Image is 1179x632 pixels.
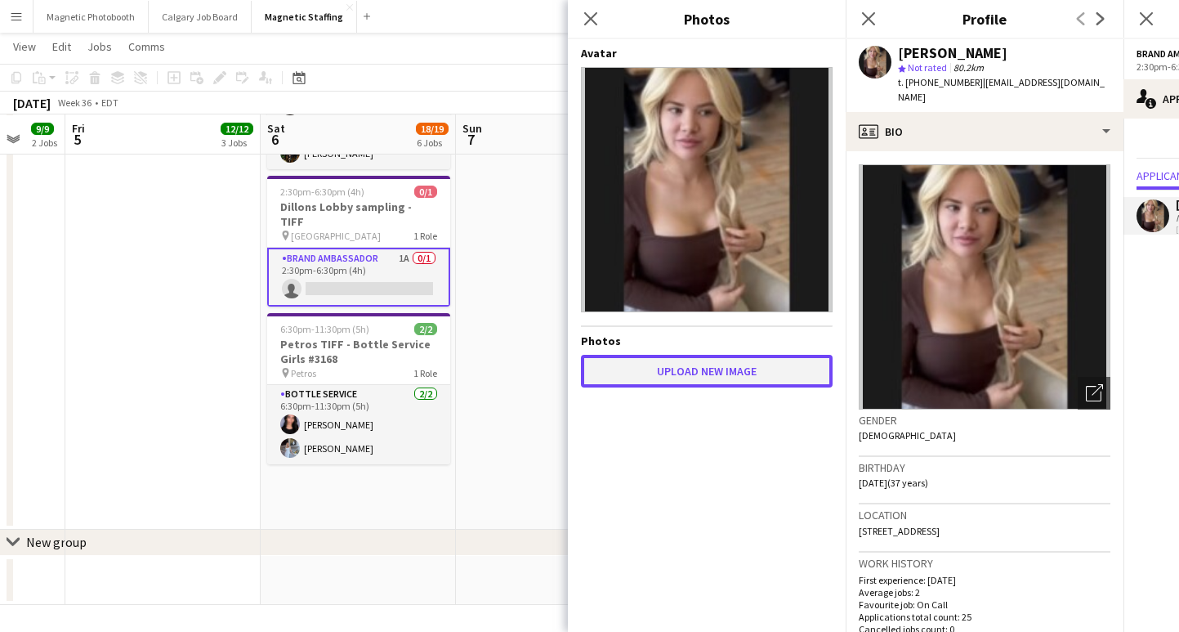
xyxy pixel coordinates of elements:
[72,121,85,136] span: Fri
[280,186,364,198] span: 2:30pm-6:30pm (4h)
[462,121,482,136] span: Sun
[413,230,437,242] span: 1 Role
[581,355,833,388] button: Upload new image
[859,508,1110,522] h3: Location
[81,36,118,57] a: Jobs
[568,8,846,29] h3: Photos
[416,123,449,135] span: 18/19
[26,534,87,550] div: New group
[898,76,1105,103] span: | [EMAIL_ADDRESS][DOMAIN_NAME]
[221,137,252,149] div: 3 Jobs
[267,199,450,229] h3: Dillons Lobby sampling - TIFF
[265,130,285,149] span: 6
[581,67,833,312] img: Crew avatar
[414,186,437,198] span: 0/1
[581,334,833,348] h4: Photos
[267,248,450,307] app-card-role: Brand Ambassador1A0/12:30pm-6:30pm (4h)
[221,123,253,135] span: 12/12
[31,123,54,135] span: 9/9
[859,429,956,442] span: [DEMOGRAPHIC_DATA]
[846,8,1123,29] h3: Profile
[267,176,450,307] app-job-card: 2:30pm-6:30pm (4h)0/1Dillons Lobby sampling - TIFF [GEOGRAPHIC_DATA]1 RoleBrand Ambassador1A0/12:...
[252,1,357,33] button: Magnetic Staffing
[859,586,1110,598] p: Average jobs: 2
[52,39,71,54] span: Edit
[859,525,940,537] span: [STREET_ADDRESS]
[87,39,112,54] span: Jobs
[69,130,85,149] span: 5
[101,96,118,109] div: EDT
[33,1,149,33] button: Magnetic Photobooth
[950,61,987,74] span: 80.2km
[122,36,172,57] a: Comms
[859,477,928,489] span: [DATE] (37 years)
[414,323,437,335] span: 2/2
[413,367,437,379] span: 1 Role
[1078,377,1110,410] div: Open photos pop-in
[417,137,448,149] div: 6 Jobs
[32,137,57,149] div: 2 Jobs
[908,61,947,74] span: Not rated
[859,574,1110,586] p: First experience: [DATE]
[898,46,1007,61] div: [PERSON_NAME]
[460,130,482,149] span: 7
[859,164,1110,410] img: Crew avatar or photo
[859,413,1110,428] h3: Gender
[46,36,78,57] a: Edit
[859,611,1110,623] p: Applications total count: 25
[13,95,51,111] div: [DATE]
[581,46,833,61] h4: Avatar
[280,323,369,335] span: 6:30pm-11:30pm (5h)
[291,367,316,379] span: Petros
[267,121,285,136] span: Sat
[267,337,450,366] h3: Petros TIFF - Bottle Service Girls #3168
[267,385,450,464] app-card-role: Bottle Service2/26:30pm-11:30pm (5h)[PERSON_NAME][PERSON_NAME]
[846,112,1123,151] div: Bio
[13,39,36,54] span: View
[7,36,42,57] a: View
[859,598,1110,611] p: Favourite job: On Call
[898,76,983,88] span: t. [PHONE_NUMBER]
[859,556,1110,571] h3: Work history
[859,460,1110,475] h3: Birthday
[128,39,165,54] span: Comms
[149,1,252,33] button: Calgary Job Board
[267,313,450,464] app-job-card: 6:30pm-11:30pm (5h)2/2Petros TIFF - Bottle Service Girls #3168 Petros1 RoleBottle Service2/26:30p...
[291,230,381,242] span: [GEOGRAPHIC_DATA]
[54,96,95,109] span: Week 36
